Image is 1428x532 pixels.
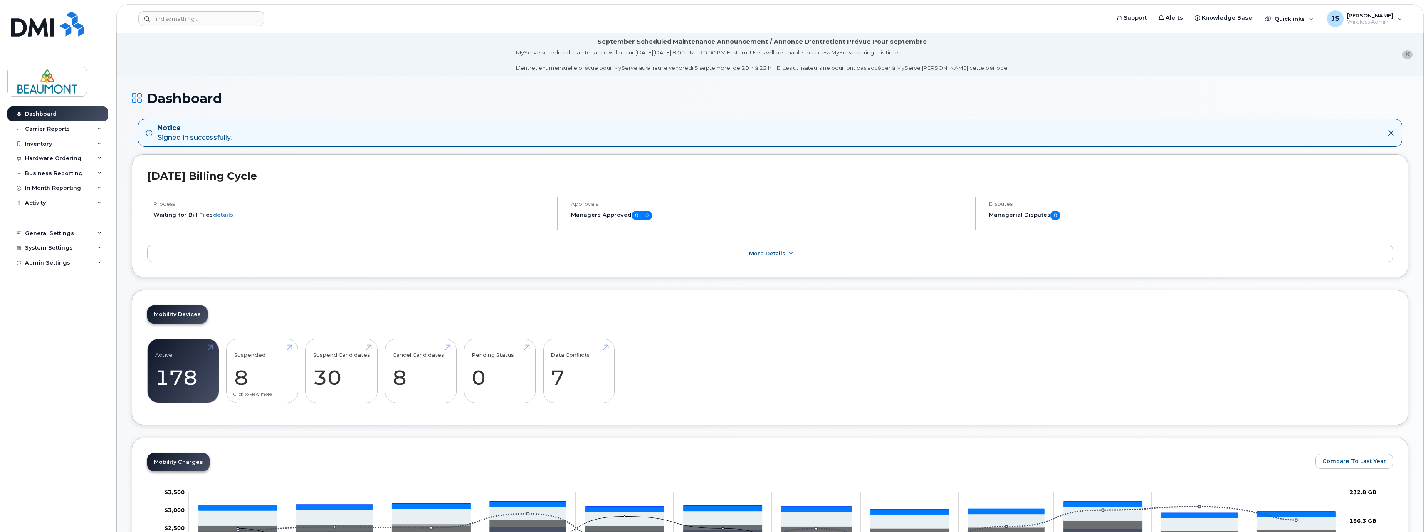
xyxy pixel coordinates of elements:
g: GST [199,501,1336,518]
tspan: $3,500 [164,489,185,495]
a: Mobility Devices [147,305,208,324]
li: Waiting for Bill Files [153,211,550,219]
h2: [DATE] Billing Cycle [147,170,1393,182]
h1: Dashboard [132,91,1408,106]
g: Features [199,507,1336,531]
a: Mobility Charges [147,453,210,471]
g: $0 [164,507,185,513]
g: $0 [164,489,185,495]
a: Suspend Candidates 30 [313,344,370,398]
div: MyServe scheduled maintenance will occur [DATE][DATE] 8:00 PM - 10:00 PM Eastern. Users will be u... [516,49,1009,72]
h4: Process [153,201,550,207]
a: details [213,211,233,218]
span: 0 of 0 [632,211,652,220]
g: $0 [164,525,185,531]
a: Data Conflicts 7 [551,344,607,398]
span: More Details [749,250,786,257]
button: close notification [1402,50,1413,59]
a: Active 178 [155,344,211,398]
tspan: $3,000 [164,507,185,513]
h4: Approvals [571,201,967,207]
span: 0 [1050,211,1060,220]
span: Compare To Last Year [1322,457,1386,465]
div: September Scheduled Maintenance Announcement / Annonce D'entretient Prévue Pour septembre [598,37,927,46]
a: Suspended 8 [234,344,290,398]
h5: Managerial Disputes [989,211,1393,220]
tspan: $2,500 [164,525,185,531]
tspan: 186.3 GB [1349,517,1376,524]
a: Pending Status 0 [472,344,528,398]
a: Cancel Candidates 8 [393,344,449,398]
div: Signed in successfully. [158,124,232,143]
h5: Managers Approved [571,211,967,220]
h4: Disputes [989,201,1393,207]
tspan: 232.8 GB [1349,489,1376,495]
button: Compare To Last Year [1315,454,1393,469]
strong: Notice [158,124,232,133]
